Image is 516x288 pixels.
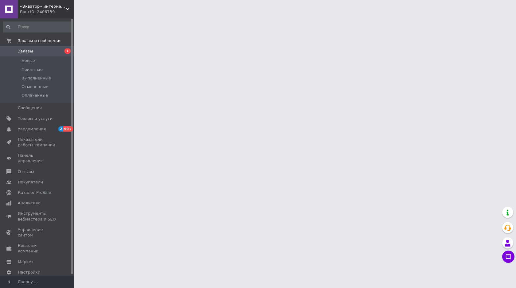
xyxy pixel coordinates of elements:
span: Заказы и сообщения [18,38,61,44]
span: Товары и услуги [18,116,53,121]
span: Управление сайтом [18,227,57,238]
span: Аналитика [18,200,41,206]
span: «Экватор» интернет-магазин [20,4,66,9]
span: Настройки [18,270,40,275]
span: Кошелек компании [18,243,57,254]
span: Выполненные [21,75,51,81]
input: Поиск [3,21,72,33]
span: Новые [21,58,35,63]
div: Ваш ID: 2406739 [20,9,74,15]
span: Заказы [18,48,33,54]
span: Инструменты вебмастера и SEO [18,211,57,222]
span: Отмененные [21,84,48,90]
span: Отзывы [18,169,34,175]
span: Уведомления [18,126,46,132]
span: Оплаченные [21,93,48,98]
span: Маркет [18,259,33,265]
span: 2 [58,126,63,132]
span: Сообщения [18,105,42,111]
button: Чат с покупателем [502,251,514,263]
span: Показатели работы компании [18,137,57,148]
span: 99+ [63,126,73,132]
span: Панель управления [18,153,57,164]
span: Каталог ProSale [18,190,51,195]
span: Принятые [21,67,43,72]
span: 1 [64,48,71,54]
span: Покупатели [18,179,43,185]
